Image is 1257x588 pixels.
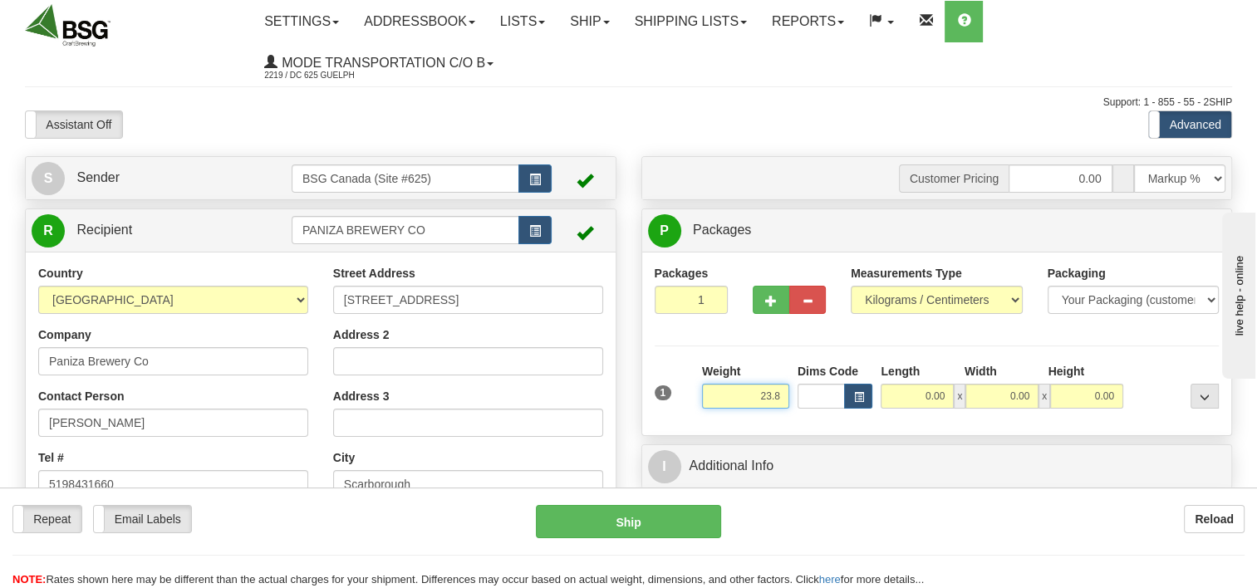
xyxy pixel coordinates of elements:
span: NOTE: [12,573,46,586]
a: P Packages [648,213,1226,247]
span: 2219 / DC 625 Guelph [264,67,389,84]
input: Sender Id [292,164,519,193]
label: Contact Person [38,388,124,404]
label: Packaging [1048,265,1106,282]
a: Settings [252,1,351,42]
span: S [32,162,65,195]
a: Addressbook [351,1,488,42]
label: City [333,449,355,466]
a: Mode Transportation c/o B 2219 / DC 625 Guelph [252,42,506,84]
div: live help - online [12,14,154,27]
span: Customer Pricing [899,164,1009,193]
label: Address 3 [333,388,390,404]
a: Ship [557,1,621,42]
iframe: chat widget [1219,209,1255,379]
label: Assistant Off [26,111,122,138]
a: R Recipient [32,213,263,247]
label: Measurements Type [851,265,962,282]
a: Shipping lists [622,1,759,42]
span: 1 [655,385,672,400]
label: Street Address [333,265,415,282]
a: IAdditional Info [648,449,1226,483]
div: Support: 1 - 855 - 55 - 2SHIP [25,96,1232,110]
span: R [32,214,65,247]
span: x [954,384,965,409]
span: x [1038,384,1050,409]
label: Repeat [13,506,81,532]
label: Company [38,326,91,343]
label: Length [881,363,920,380]
label: Country [38,265,83,282]
button: Ship [536,505,720,538]
label: Advanced [1149,111,1231,138]
label: Packages [655,265,709,282]
div: ... [1191,384,1219,409]
button: Reload [1184,505,1245,533]
span: Packages [693,223,751,237]
span: Mode Transportation c/o B [277,56,485,70]
span: I [648,450,681,483]
label: Dims Code [798,363,858,380]
img: logo2219.jpg [25,4,110,47]
b: Reload [1195,512,1234,526]
input: Enter a location [333,286,603,314]
label: Weight [702,363,740,380]
a: S Sender [32,161,292,195]
span: Recipient [76,223,132,237]
a: here [819,573,841,586]
label: Address 2 [333,326,390,343]
label: Height [1048,363,1085,380]
input: Recipient Id [292,216,519,244]
a: Reports [759,1,857,42]
label: Width [965,363,997,380]
span: Sender [76,170,120,184]
label: Email Labels [94,506,191,532]
a: Lists [488,1,557,42]
label: Tel # [38,449,64,466]
span: P [648,214,681,247]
